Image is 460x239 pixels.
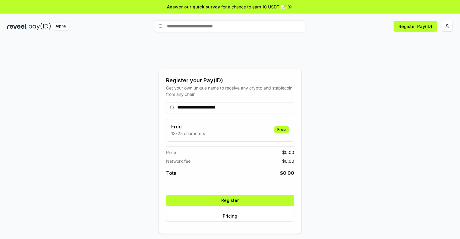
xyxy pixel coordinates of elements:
[166,76,294,85] div: Register your Pay(ID)
[282,149,294,156] span: $ 0.00
[167,4,220,10] span: Answer our quick survey
[166,149,176,156] span: Price
[394,21,437,32] button: Register Pay(ID)
[280,169,294,177] span: $ 0.00
[166,195,294,206] button: Register
[282,158,294,164] span: $ 0.00
[7,23,27,30] img: reveel_dark
[166,211,294,222] button: Pricing
[166,158,191,164] span: Network fee
[171,130,205,137] p: 13-25 characters
[221,4,286,10] span: for a chance to earn 10 USDT 📝
[52,23,69,30] div: Alpha
[166,169,178,177] span: Total
[171,123,205,130] h3: Free
[29,23,51,30] img: pay_id
[166,85,294,97] div: Get your own unique name to receive any crypto and stablecoin, from any chain
[274,126,289,133] div: Free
